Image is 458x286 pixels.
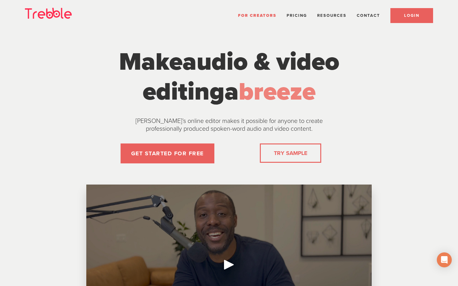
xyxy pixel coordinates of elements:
a: LOGIN [390,8,433,23]
span: LOGIN [404,13,419,18]
a: For Creators [238,13,276,18]
span: audio & video [183,47,339,77]
a: GET STARTED FOR FREE [121,143,214,163]
h1: Make a [112,47,346,107]
a: Pricing [287,13,307,18]
img: Trebble [25,8,72,19]
div: Open Intercom Messenger [437,252,452,267]
a: Contact [357,13,380,18]
span: breeze [239,77,316,107]
span: editing [143,77,225,107]
p: [PERSON_NAME]’s online editor makes it possible for anyone to create professionally produced spok... [120,117,338,133]
a: TRY SAMPLE [271,147,310,159]
span: Resources [317,13,346,18]
div: Play [222,257,236,272]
